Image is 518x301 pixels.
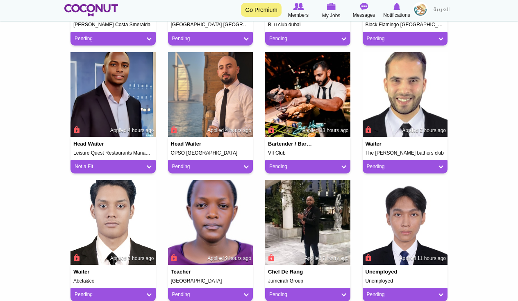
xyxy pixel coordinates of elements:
img: Min ThiHa's picture [70,180,156,265]
h5: Leisure Quest Restaurants Management LLC: [PERSON_NAME] Restaurant (Spanish)/ TOTÓ Restaurant (It... [73,150,153,156]
img: Browse Members [293,3,304,10]
a: Go Premium [241,3,282,17]
img: Messages [360,3,368,10]
a: Pending [172,163,249,170]
img: Home [64,4,118,16]
a: Not a Fit [75,163,152,170]
a: My Jobs My Jobs [315,2,348,20]
h5: Black Flamingo [GEOGRAPHIC_DATA] [366,22,445,27]
a: Pending [75,291,152,298]
span: My Jobs [322,11,341,20]
a: Browse Members Members [282,2,315,19]
span: Connect to Unlock the Profile [72,125,80,134]
h5: [PERSON_NAME] Costa Smeralda [73,22,153,27]
span: Messages [353,11,375,19]
h5: [GEOGRAPHIC_DATA] [171,278,250,284]
img: Shamus Kyalisiima's picture [168,180,253,265]
a: Messages Messages [348,2,380,19]
img: Ghaith Ouni's picture [363,52,448,137]
h5: [GEOGRAPHIC_DATA] [GEOGRAPHIC_DATA] [171,22,250,27]
img: Alex Williams Muhoozi's picture [70,52,156,137]
h4: Bartender / Barmaid [268,141,316,147]
span: Members [288,11,309,19]
a: Pending [269,163,346,170]
h4: Teacher [171,269,218,275]
h5: Jumeirah Group [268,278,348,284]
img: Baloul Abderrahim's picture [168,52,253,137]
span: Connect to Unlock the Profile [364,125,372,134]
h5: BLu club dubai [268,22,348,27]
a: Pending [75,35,152,42]
h4: Chef de Rang [268,269,316,275]
span: Connect to Unlock the Profile [364,253,372,262]
h5: The [PERSON_NAME] bathers club [366,150,445,156]
img: Notifications [393,3,400,10]
img: kesetebrhen mansh's picture [265,180,350,265]
span: Connect to Unlock the Profile [267,125,274,134]
a: Pending [269,291,346,298]
span: Notifications [383,11,410,19]
img: My Jobs [327,3,336,10]
img: Upendra Sulochana's picture [265,52,350,137]
a: Pending [367,35,444,42]
a: Pending [367,291,444,298]
a: Pending [172,35,249,42]
a: Pending [269,35,346,42]
span: Connect to Unlock the Profile [267,253,274,262]
a: Notifications Notifications [380,2,413,19]
h5: VII Club [268,150,348,156]
h5: Abela&co [73,278,153,284]
h4: Waiter [73,269,121,275]
h4: Head Waiter [73,141,121,147]
span: Connect to Unlock the Profile [72,253,80,262]
span: Connect to Unlock the Profile [170,253,177,262]
h5: OPSO [GEOGRAPHIC_DATA] [171,150,250,156]
img: Phyo Min Thant's picture [363,180,448,265]
a: Pending [367,163,444,170]
h4: Head Waiter [171,141,218,147]
span: Connect to Unlock the Profile [170,125,177,134]
a: Pending [172,291,249,298]
h4: Waiter [366,141,413,147]
h4: Unemployed [366,269,413,275]
h5: Unemployed [366,278,445,284]
a: العربية [429,2,454,18]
